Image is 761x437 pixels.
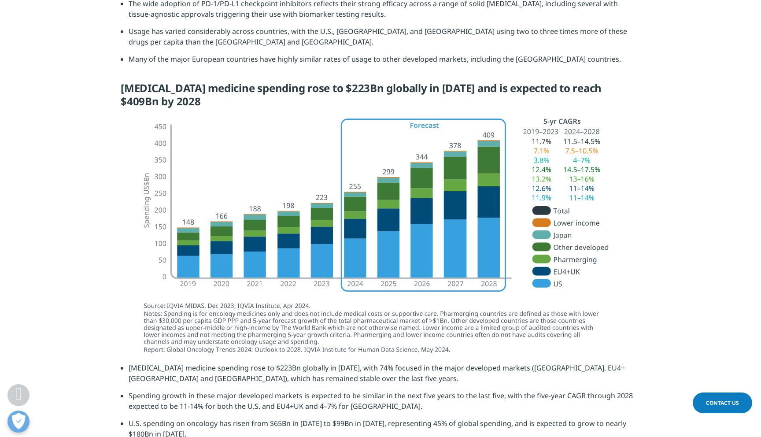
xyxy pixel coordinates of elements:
[7,411,30,433] button: Open Preferences
[693,393,752,413] a: Contact Us
[129,54,640,71] li: Many of the major European countries have highly similar rates of usage to other developed market...
[129,363,640,390] li: [MEDICAL_DATA] medicine spending rose to $223Bn globally in [DATE], with 74% focused in the major...
[121,81,640,115] h5: [MEDICAL_DATA] medicine spending rose to $223Bn globally in [DATE] and is expected to reach $409B...
[129,390,640,418] li: Spending growth in these major developed markets is expected to be similar in the next five years...
[706,399,739,407] span: Contact Us
[129,26,640,54] li: Usage has varied considerably across countries, with the U.S., [GEOGRAPHIC_DATA], and [GEOGRAPHIC...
